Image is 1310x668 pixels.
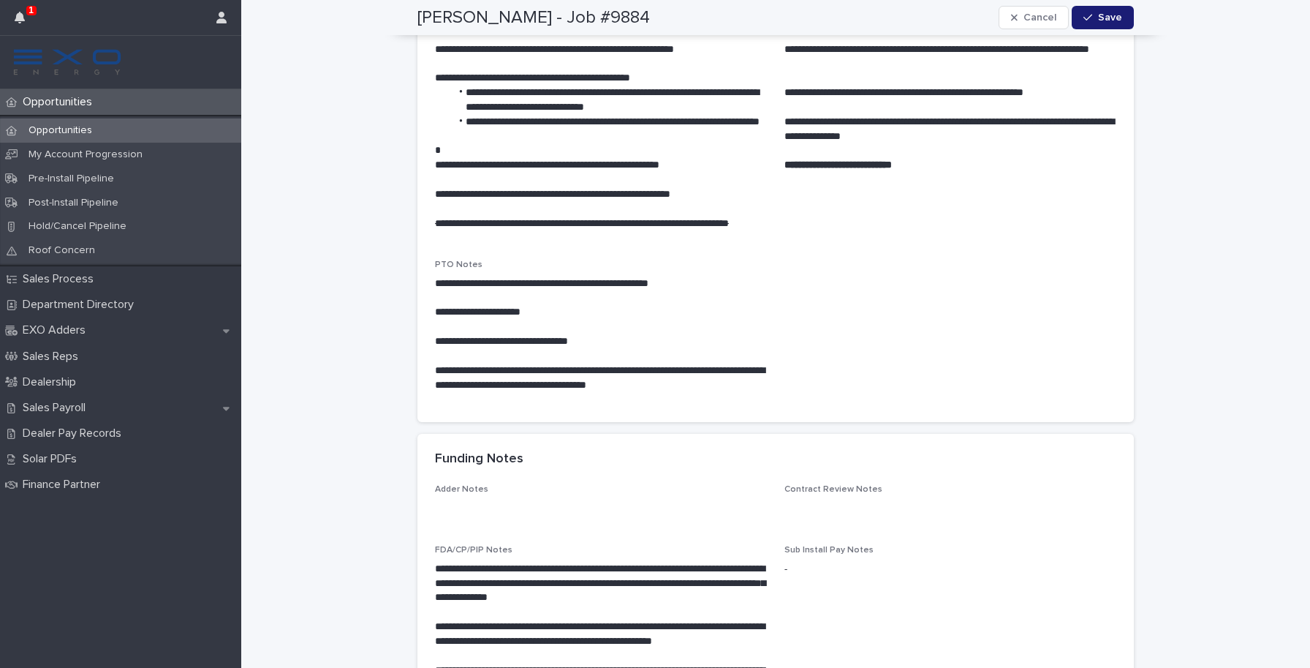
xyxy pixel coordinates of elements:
[17,375,88,389] p: Dealership
[29,5,34,15] p: 1
[784,562,1116,577] p: -
[417,7,650,29] h2: [PERSON_NAME] - Job #9884
[1098,12,1122,23] span: Save
[17,298,145,312] p: Department Directory
[435,451,523,468] h2: Funding Notes
[435,260,482,269] span: PTO Notes
[12,48,123,77] img: FKS5r6ZBThi8E5hshIGi
[17,124,104,137] p: Opportunities
[17,401,97,415] p: Sales Payroll
[17,323,97,337] p: EXO Adders
[999,6,1069,29] button: Cancel
[784,546,874,555] span: Sub Install Pay Notes
[17,350,90,364] p: Sales Reps
[17,427,133,440] p: Dealer Pay Records
[17,478,112,492] p: Finance Partner
[17,149,154,161] p: My Account Progression
[17,197,130,209] p: Post-Install Pipeline
[17,244,107,257] p: Roof Concern
[435,546,512,555] span: FDA/CP/PIP Notes
[435,485,488,494] span: Adder Notes
[17,95,104,109] p: Opportunities
[784,485,882,494] span: Contract Review Notes
[17,173,126,185] p: Pre-Install Pipeline
[17,452,88,466] p: Solar PDFs
[1072,6,1134,29] button: Save
[17,272,105,286] p: Sales Process
[17,220,138,233] p: Hold/Cancel Pipeline
[1023,12,1056,23] span: Cancel
[15,9,34,35] div: 1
